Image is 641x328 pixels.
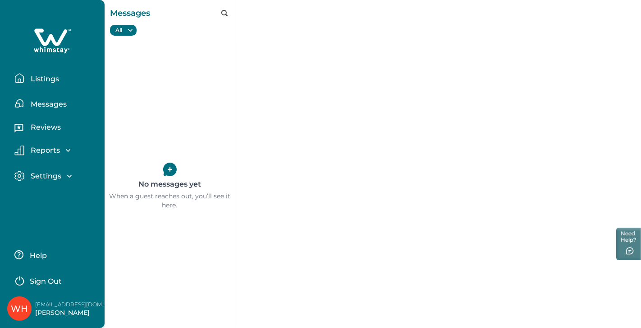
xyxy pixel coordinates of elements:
p: Messages [110,6,150,20]
p: Reviews [28,123,61,132]
div: Whimstay Host [11,298,28,319]
p: Sign Out [30,277,62,286]
button: Messages [14,94,97,112]
p: Reports [28,146,60,155]
p: When a guest reaches out, you’ll see it here. [105,192,235,210]
p: Messages [28,100,67,109]
p: [PERSON_NAME] [35,309,107,318]
button: Sign Out [14,271,94,289]
button: Reports [14,145,97,155]
button: search-icon [221,10,228,16]
button: Settings [14,171,97,181]
p: Listings [28,75,59,84]
p: Settings [28,172,61,181]
button: Help [14,246,94,264]
p: [EMAIL_ADDRESS][DOMAIN_NAME] [35,300,107,309]
button: Listings [14,69,97,87]
button: Reviews [14,120,97,138]
button: All [110,25,137,36]
p: Help [27,251,47,260]
p: No messages yet [138,176,201,192]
